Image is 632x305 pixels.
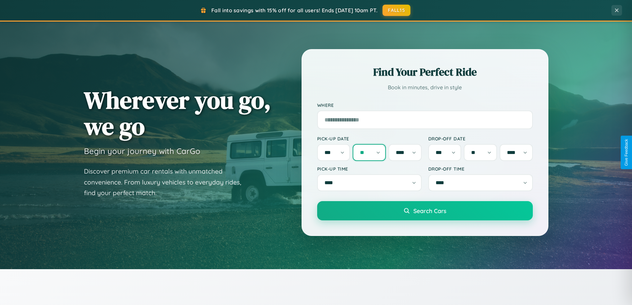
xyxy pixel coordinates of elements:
[317,166,422,172] label: Pick-up Time
[317,65,533,79] h2: Find Your Perfect Ride
[317,102,533,108] label: Where
[84,87,271,139] h1: Wherever you go, we go
[211,7,378,14] span: Fall into savings with 15% off for all users! Ends [DATE] 10am PT.
[317,201,533,220] button: Search Cars
[317,83,533,92] p: Book in minutes, drive in style
[624,139,629,166] div: Give Feedback
[317,136,422,141] label: Pick-up Date
[84,166,250,198] p: Discover premium car rentals with unmatched convenience. From luxury vehicles to everyday rides, ...
[84,146,200,156] h3: Begin your journey with CarGo
[383,5,410,16] button: FALL15
[413,207,446,214] span: Search Cars
[428,166,533,172] label: Drop-off Time
[428,136,533,141] label: Drop-off Date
